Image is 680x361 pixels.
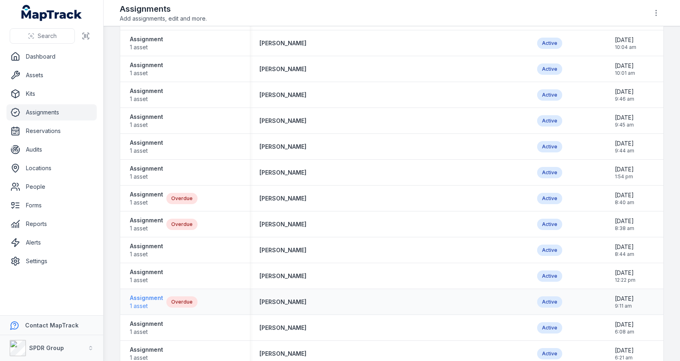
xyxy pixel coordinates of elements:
[130,190,163,198] strong: Assignment
[130,242,163,250] strong: Assignment
[130,173,163,181] span: 1 asset
[537,296,562,308] div: Active
[259,143,306,151] a: [PERSON_NAME]
[259,272,306,280] a: [PERSON_NAME]
[130,61,163,77] a: Assignment1 asset
[615,225,634,232] span: 8:38 am
[259,246,306,254] a: [PERSON_NAME]
[615,165,634,173] span: [DATE]
[615,88,634,96] span: [DATE]
[130,35,163,51] a: Assignment1 asset
[615,346,634,355] span: [DATE]
[130,294,163,302] strong: Assignment
[615,269,635,283] time: 28/04/2025, 12:22:31 pm
[615,269,635,277] span: [DATE]
[615,321,634,329] span: [DATE]
[615,295,634,309] time: 08/04/2025, 9:11:13 am
[537,115,562,127] div: Active
[615,243,634,258] time: 15/05/2025, 8:44:14 am
[537,322,562,334] div: Active
[130,87,163,103] a: Assignment1 asset
[615,355,634,361] span: 6:21 am
[130,294,163,310] a: Assignment1 asset
[615,88,634,102] time: 20/08/2025, 9:46:59 am
[130,113,163,129] a: Assignment1 asset
[615,199,634,206] span: 8:40 am
[259,39,306,47] a: [PERSON_NAME]
[130,346,163,354] strong: Assignment
[615,96,634,102] span: 9:46 am
[615,217,634,225] span: [DATE]
[537,141,562,152] div: Active
[615,44,636,51] span: 10:04 am
[615,243,634,251] span: [DATE]
[615,148,634,154] span: 9:44 am
[130,302,163,310] span: 1 asset
[166,193,198,204] div: Overdue
[615,295,634,303] span: [DATE]
[130,35,163,43] strong: Assignment
[130,87,163,95] strong: Assignment
[259,220,306,228] a: [PERSON_NAME]
[537,38,562,49] div: Active
[615,114,634,128] time: 20/08/2025, 9:45:02 am
[615,165,634,180] time: 01/07/2025, 1:54:33 pm
[130,43,163,51] span: 1 asset
[130,121,163,129] span: 1 asset
[6,197,97,213] a: Forms
[130,69,163,77] span: 1 asset
[6,141,97,158] a: Audits
[130,320,163,328] strong: Assignment
[615,62,635,76] time: 20/08/2025, 10:01:23 am
[259,91,306,99] strong: [PERSON_NAME]
[615,114,634,122] span: [DATE]
[130,268,163,284] a: Assignment1 asset
[537,63,562,75] div: Active
[6,123,97,139] a: Reservations
[615,217,634,232] time: 29/05/2025, 8:38:43 am
[130,139,163,147] strong: Assignment
[615,36,636,51] time: 20/08/2025, 10:04:10 am
[615,191,634,206] time: 29/05/2025, 8:40:46 am
[259,117,306,125] a: [PERSON_NAME]
[6,234,97,251] a: Alerts
[120,3,207,15] h2: Assignments
[537,167,562,178] div: Active
[130,216,163,224] strong: Assignment
[130,190,163,207] a: Assignment1 asset
[615,277,635,283] span: 12:22 pm
[130,95,163,103] span: 1 asset
[615,139,634,148] span: [DATE]
[6,67,97,83] a: Assets
[615,139,634,154] time: 20/08/2025, 9:44:29 am
[259,350,306,358] a: [PERSON_NAME]
[130,165,163,181] a: Assignment1 asset
[130,276,163,284] span: 1 asset
[130,216,163,232] a: Assignment1 asset
[615,173,634,180] span: 1:54 pm
[29,344,64,351] strong: SPDR Group
[615,303,634,309] span: 9:11 am
[10,28,75,44] button: Search
[615,191,634,199] span: [DATE]
[615,251,634,258] span: 8:44 am
[615,346,634,361] time: 05/03/2025, 6:21:01 am
[537,245,562,256] div: Active
[259,324,306,332] a: [PERSON_NAME]
[6,86,97,102] a: Kits
[130,242,163,258] a: Assignment1 asset
[537,270,562,282] div: Active
[130,139,163,155] a: Assignment1 asset
[259,194,306,203] a: [PERSON_NAME]
[537,193,562,204] div: Active
[130,165,163,173] strong: Assignment
[537,348,562,359] div: Active
[6,160,97,176] a: Locations
[25,322,79,329] strong: Contact MapTrack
